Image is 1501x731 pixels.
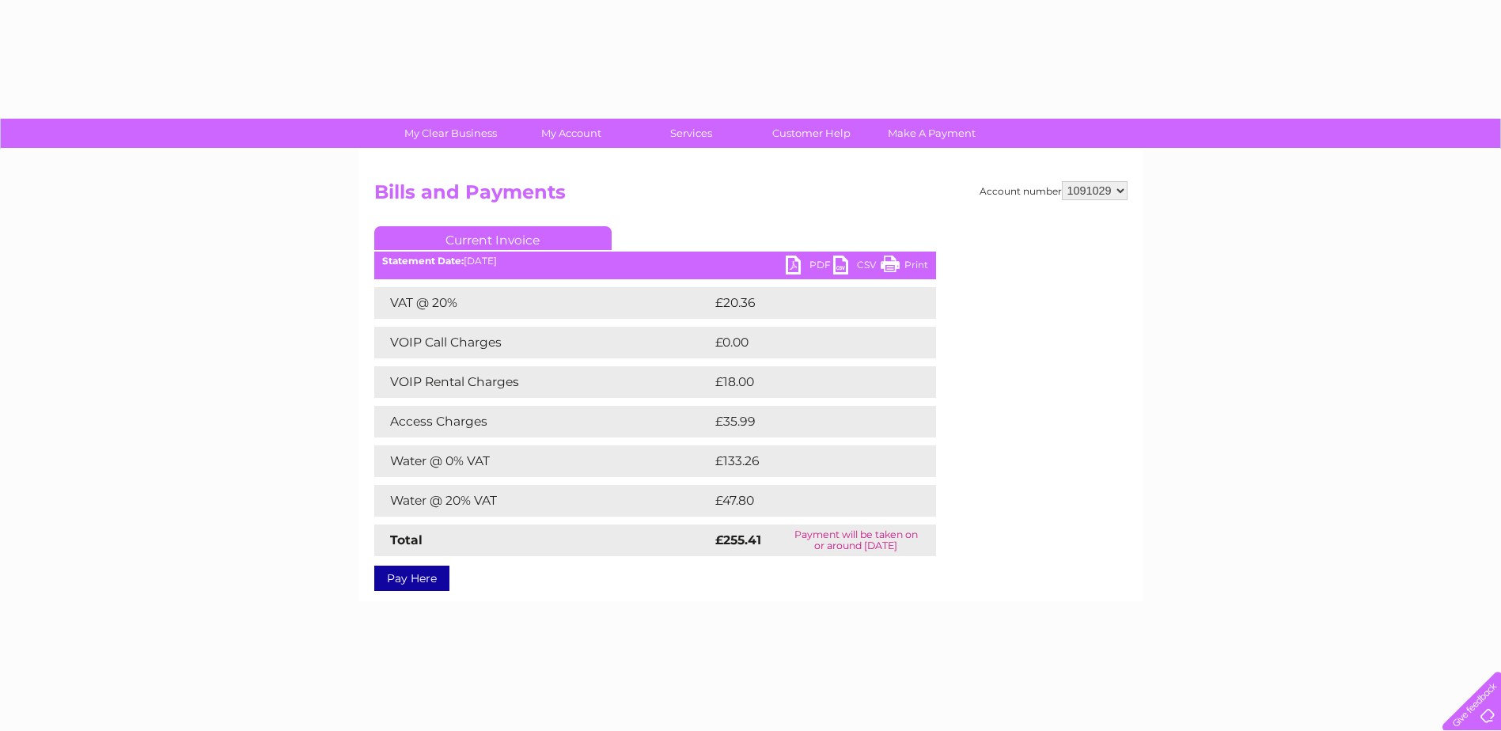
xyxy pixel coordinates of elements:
[506,119,636,148] a: My Account
[711,366,904,398] td: £18.00
[374,287,711,319] td: VAT @ 20%
[374,226,612,250] a: Current Invoice
[374,366,711,398] td: VOIP Rental Charges
[866,119,997,148] a: Make A Payment
[374,406,711,437] td: Access Charges
[711,406,904,437] td: £35.99
[711,445,907,477] td: £133.26
[390,532,423,547] strong: Total
[374,445,711,477] td: Water @ 0% VAT
[374,485,711,517] td: Water @ 20% VAT
[881,256,928,278] a: Print
[374,327,711,358] td: VOIP Call Charges
[746,119,877,148] a: Customer Help
[626,119,756,148] a: Services
[776,525,935,556] td: Payment will be taken on or around [DATE]
[382,255,464,267] b: Statement Date:
[374,256,936,267] div: [DATE]
[711,485,904,517] td: £47.80
[711,327,900,358] td: £0.00
[715,532,761,547] strong: £255.41
[385,119,516,148] a: My Clear Business
[374,566,449,591] a: Pay Here
[711,287,904,319] td: £20.36
[786,256,833,278] a: PDF
[374,181,1128,211] h2: Bills and Payments
[833,256,881,278] a: CSV
[980,181,1128,200] div: Account number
